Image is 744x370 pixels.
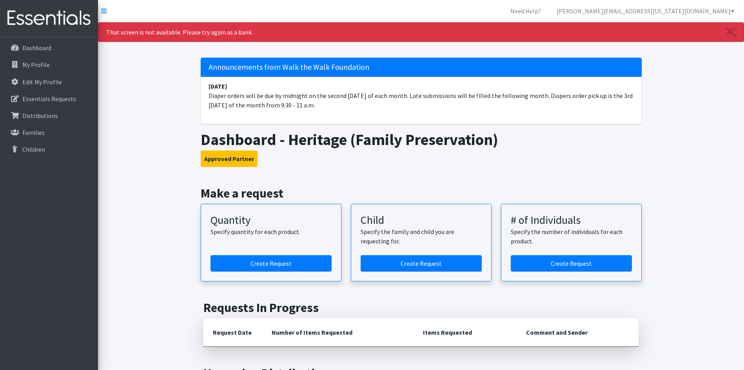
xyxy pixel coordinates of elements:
[3,108,95,123] a: Distributions
[511,255,632,272] a: Create a request by number of individuals
[414,318,517,347] th: Items Requested
[201,77,642,114] li: Diaper orders will be due by midnight on the second [DATE] of each month. Late submissions will b...
[201,58,642,77] h5: Announcements from Walk the Walk Foundation
[3,91,95,107] a: Essentials Requests
[22,44,51,52] p: Dashboard
[22,145,45,153] p: Children
[550,3,741,19] a: [PERSON_NAME][EMAIL_ADDRESS][US_STATE][DOMAIN_NAME]
[98,22,744,42] div: That screen is not available. Please try again as a bank.
[203,318,262,347] th: Request Date
[504,3,547,19] a: Need Help?
[22,95,76,103] p: Essentials Requests
[210,227,332,236] p: Specify quantity for each product.
[361,255,482,272] a: Create a request for a child or family
[201,130,642,149] h1: Dashboard - Heritage (Family Preservation)
[511,214,632,227] h3: # of Individuals
[22,112,58,120] p: Distributions
[262,318,414,347] th: Number of Items Requested
[203,300,639,315] h2: Requests In Progress
[22,61,50,69] p: My Profile
[361,214,482,227] h3: Child
[22,129,45,136] p: Families
[719,23,744,42] a: Close
[511,227,632,246] p: Specify the number of individuals for each product.
[22,78,62,86] p: Edit My Profile
[3,40,95,56] a: Dashboard
[361,227,482,246] p: Specify the family and child you are requesting for.
[3,125,95,140] a: Families
[201,151,258,167] button: Approved Partner
[210,255,332,272] a: Create a request by quantity
[517,318,639,347] th: Comment and Sender
[3,5,95,31] img: HumanEssentials
[201,186,642,201] h2: Make a request
[210,214,332,227] h3: Quantity
[3,57,95,73] a: My Profile
[3,141,95,157] a: Children
[209,82,227,90] strong: [DATE]
[3,74,95,90] a: Edit My Profile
